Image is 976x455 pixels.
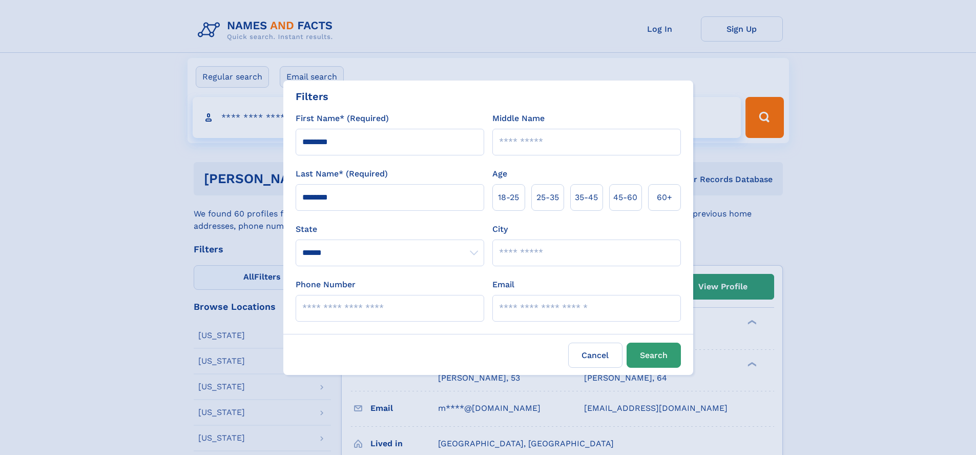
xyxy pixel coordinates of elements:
[498,191,519,204] span: 18‑25
[492,223,508,235] label: City
[296,112,389,125] label: First Name* (Required)
[492,279,514,291] label: Email
[296,89,328,104] div: Filters
[627,343,681,368] button: Search
[613,191,637,204] span: 45‑60
[492,168,507,180] label: Age
[296,223,484,235] label: State
[296,279,356,291] label: Phone Number
[568,343,622,368] label: Cancel
[536,191,559,204] span: 25‑35
[657,191,672,204] span: 60+
[296,168,388,180] label: Last Name* (Required)
[575,191,598,204] span: 35‑45
[492,112,545,125] label: Middle Name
